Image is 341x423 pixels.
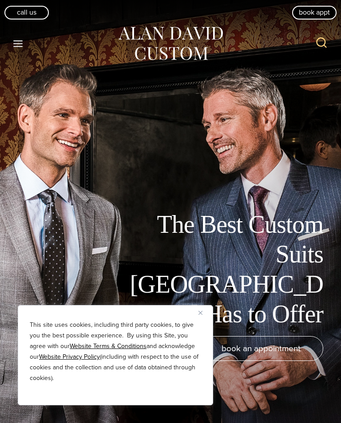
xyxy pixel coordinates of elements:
[30,320,201,384] p: This site uses cookies, including third party cookies, to give you the best possible experience. ...
[199,336,323,361] a: book an appointment
[198,311,202,315] img: Close
[4,6,49,19] a: Call Us
[117,24,224,63] img: Alan David Custom
[39,352,100,361] a: Website Privacy Policy
[9,35,28,51] button: Open menu
[222,342,301,355] span: book an appointment
[198,307,209,318] button: Close
[70,341,147,351] a: Website Terms & Conditions
[292,6,337,19] a: book appt
[311,33,332,54] button: View Search Form
[123,210,323,329] h1: The Best Custom Suits [GEOGRAPHIC_DATA] Has to Offer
